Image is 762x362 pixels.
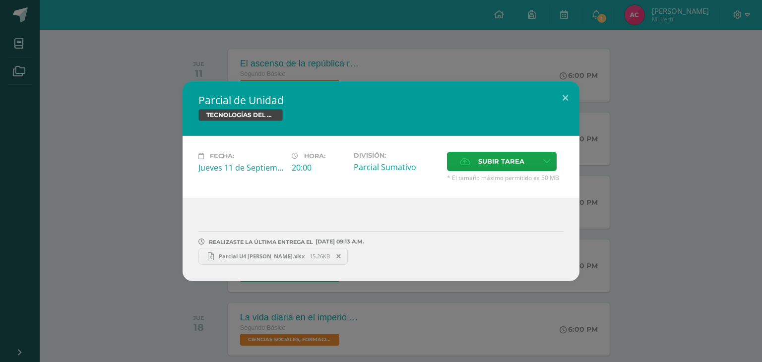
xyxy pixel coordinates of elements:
a: Parcial U4 [PERSON_NAME].xlsx 15.26KB [198,248,348,265]
span: Hora: [304,152,325,160]
h2: Parcial de Unidad [198,93,564,107]
span: REALIZASTE LA ÚLTIMA ENTREGA EL [209,239,313,245]
div: Jueves 11 de Septiembre [198,162,284,173]
button: Close (Esc) [551,81,579,115]
div: 20:00 [292,162,346,173]
span: * El tamaño máximo permitido es 50 MB [447,174,564,182]
label: División: [354,152,439,159]
span: Subir tarea [478,152,524,171]
div: Parcial Sumativo [354,162,439,173]
span: Remover entrega [330,251,347,262]
span: Fecha: [210,152,234,160]
span: 15.26KB [310,252,330,260]
span: Parcial U4 [PERSON_NAME].xlsx [214,252,310,260]
span: TECNOLOGÍAS DEL APRENDIZAJE Y LA COMUNICACIÓN [198,109,283,121]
